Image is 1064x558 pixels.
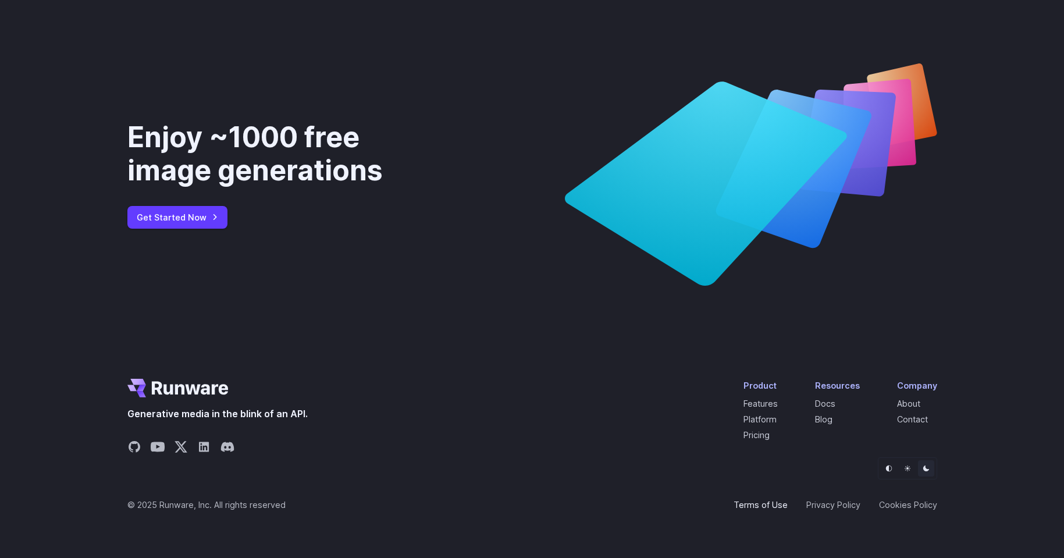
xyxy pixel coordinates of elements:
a: Platform [743,414,777,424]
a: Share on LinkedIn [197,440,211,457]
button: Light [899,460,916,477]
button: Dark [918,460,934,477]
span: © 2025 Runware, Inc. All rights reserved [127,498,286,511]
button: Default [881,460,897,477]
a: Go to / [127,379,229,397]
a: Blog [815,414,832,424]
a: Get Started Now [127,206,227,229]
a: Terms of Use [734,498,788,511]
div: Resources [815,379,860,392]
a: Share on Discord [220,440,234,457]
a: Cookies Policy [879,498,937,511]
a: Contact [897,414,928,424]
ul: Theme selector [878,457,937,479]
div: Enjoy ~1000 free image generations [127,120,444,187]
a: Pricing [743,430,770,440]
a: Share on X [174,440,188,457]
a: About [897,399,920,408]
a: Features [743,399,778,408]
div: Product [743,379,778,392]
a: Share on GitHub [127,440,141,457]
a: Docs [815,399,835,408]
span: Generative media in the blink of an API. [127,407,308,422]
div: Company [897,379,937,392]
a: Share on YouTube [151,440,165,457]
a: Privacy Policy [806,498,860,511]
